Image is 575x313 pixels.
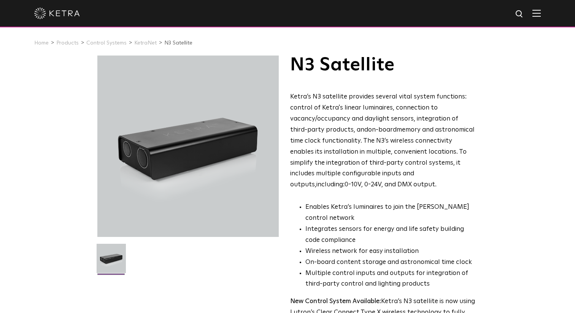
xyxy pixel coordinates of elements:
li: Multiple control inputs and outputs for integration of third-party control and lighting products [305,268,475,290]
li: Integrates sensors for energy and life safety building code compliance [305,224,475,246]
g: including: [316,181,345,188]
li: On-board content storage and astronomical time clock [305,257,475,268]
img: N3-Controller-2021-Web-Square [97,244,126,279]
a: Home [34,40,49,46]
li: Wireless network for easy installation [305,246,475,257]
p: Ketra’s N3 satellite provides several vital system functions: control of Ketra's linear luminaire... [290,92,475,191]
a: Control Systems [86,40,127,46]
img: Hamburger%20Nav.svg [532,10,541,17]
img: ketra-logo-2019-white [34,8,80,19]
g: on-board [368,127,397,133]
a: KetraNet [134,40,157,46]
strong: New Control System Available: [290,298,381,305]
a: Products [56,40,79,46]
a: N3 Satellite [164,40,192,46]
h1: N3 Satellite [290,56,475,75]
img: search icon [515,10,524,19]
li: Enables Ketra’s luminaires to join the [PERSON_NAME] control network [305,202,475,224]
